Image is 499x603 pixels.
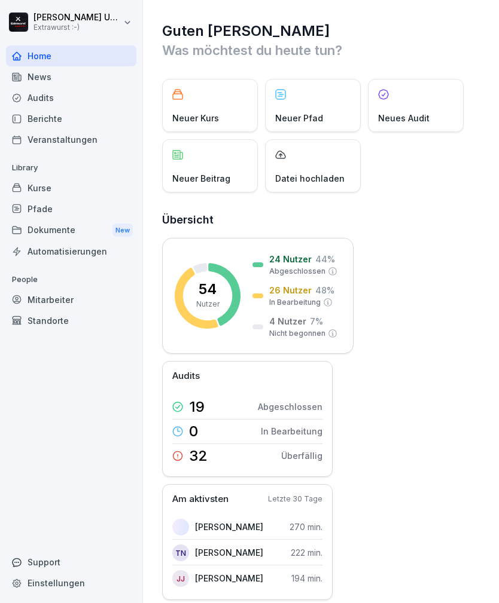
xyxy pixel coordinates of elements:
[189,400,205,414] p: 19
[162,41,481,60] p: Was möchtest du heute tun?
[195,572,263,584] p: [PERSON_NAME]
[315,253,335,265] p: 44 %
[310,315,323,327] p: 7 %
[275,172,345,185] p: Datei hochladen
[261,425,322,437] p: In Bearbeitung
[6,87,136,108] a: Audits
[6,289,136,310] a: Mitarbeiter
[6,219,136,241] div: Dokumente
[195,546,263,559] p: [PERSON_NAME]
[275,112,323,124] p: Neuer Pfad
[378,112,430,124] p: Neues Audit
[269,253,312,265] p: 24 Nutzer
[258,400,322,413] p: Abgeschlossen
[172,492,229,506] p: Am aktivsten
[172,172,230,185] p: Neuer Beitrag
[6,108,136,129] a: Berichte
[6,198,136,219] a: Pfade
[6,177,136,198] a: Kurse
[195,521,263,533] p: [PERSON_NAME]
[6,66,136,87] a: News
[196,299,220,310] p: Nutzer
[189,449,208,463] p: 32
[112,224,133,237] div: New
[269,284,312,296] p: 26 Nutzer
[315,284,334,296] p: 48 %
[6,129,136,150] a: Veranstaltungen
[6,573,136,593] a: Einstellungen
[189,424,198,439] p: 0
[269,328,325,339] p: Nicht begonnen
[269,297,321,308] p: In Bearbeitung
[269,266,325,277] p: Abgeschlossen
[6,45,136,66] a: Home
[6,219,136,241] a: DokumenteNew
[34,13,121,23] p: [PERSON_NAME] Usik
[6,241,136,262] a: Automatisierungen
[6,270,136,289] p: People
[269,315,306,327] p: 4 Nutzer
[6,158,136,177] p: Library
[172,112,219,124] p: Neuer Kurs
[281,449,322,462] p: Überfällig
[172,369,200,383] p: Audits
[291,546,322,559] p: 222 min.
[172,519,189,535] img: kuy3p40g7ra17kfpybsyb0b8.png
[162,22,481,41] h1: Guten [PERSON_NAME]
[268,494,322,504] p: Letzte 30 Tage
[199,282,217,296] p: 54
[290,521,322,533] p: 270 min.
[6,310,136,331] a: Standorte
[6,552,136,573] div: Support
[34,23,121,32] p: Extrawurst :-)
[291,572,322,584] p: 194 min.
[172,570,189,587] div: JJ
[172,544,189,561] div: TN
[162,212,481,228] h2: Übersicht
